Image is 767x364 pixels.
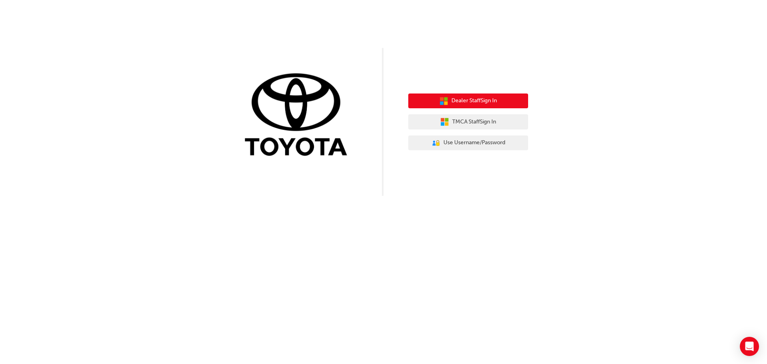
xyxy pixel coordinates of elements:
button: TMCA StaffSign In [408,114,528,129]
span: Use Username/Password [443,138,505,147]
span: Dealer Staff Sign In [451,96,497,105]
span: TMCA Staff Sign In [452,117,496,127]
img: Trak [239,72,359,160]
button: Dealer StaffSign In [408,93,528,109]
button: Use Username/Password [408,135,528,151]
div: Open Intercom Messenger [740,337,759,356]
